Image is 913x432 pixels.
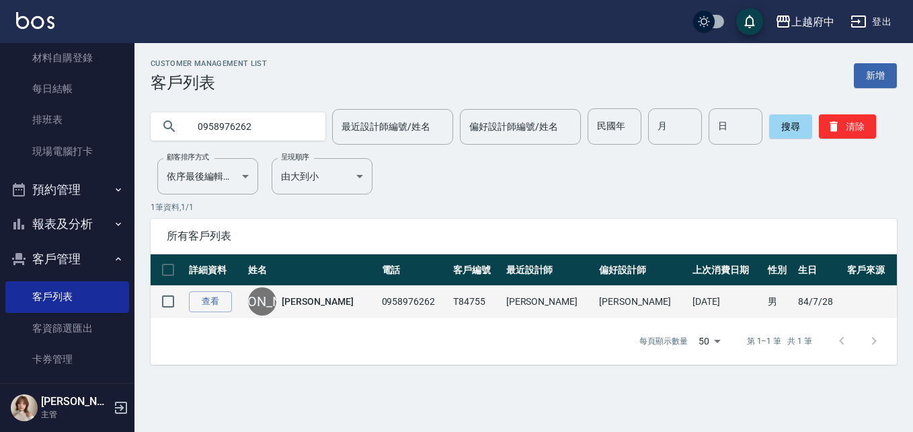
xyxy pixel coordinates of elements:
th: 電話 [379,254,450,286]
h3: 客戶列表 [151,73,267,92]
p: 第 1–1 筆 共 1 筆 [747,335,812,347]
button: 上越府中 [770,8,840,36]
a: 新增 [854,63,897,88]
label: 呈現順序 [281,152,309,162]
a: [PERSON_NAME] [282,295,353,308]
label: 顧客排序方式 [167,152,209,162]
img: Logo [16,12,54,29]
div: [PERSON_NAME] [248,287,276,316]
input: 搜尋關鍵字 [188,108,315,145]
a: 查看 [189,291,232,312]
a: 現場電腦打卡 [5,136,129,167]
div: 由大到小 [272,158,372,194]
button: 清除 [819,114,876,139]
button: 報表及分析 [5,207,129,242]
h2: Customer Management List [151,59,267,68]
td: 0958976262 [379,286,450,318]
td: [PERSON_NAME] [596,286,689,318]
th: 上次消費日期 [689,254,764,286]
span: 所有客戶列表 [167,229,881,243]
th: 詳細資料 [186,254,245,286]
p: 每頁顯示數量 [639,335,688,347]
th: 偏好設計師 [596,254,689,286]
th: 客戶來源 [844,254,897,286]
div: 50 [693,323,725,359]
td: [DATE] [689,286,764,318]
th: 性別 [764,254,795,286]
th: 最近設計師 [503,254,596,286]
button: 登出 [845,9,897,34]
a: 卡券管理 [5,344,129,375]
th: 姓名 [245,254,378,286]
a: 排班表 [5,104,129,135]
button: 客戶管理 [5,242,129,277]
h5: [PERSON_NAME] [41,395,110,408]
a: 客戶列表 [5,281,129,312]
button: 預約管理 [5,172,129,207]
a: 材料自購登錄 [5,42,129,73]
th: 客戶編號 [450,254,502,286]
th: 生日 [795,254,844,286]
a: 客資篩選匯出 [5,313,129,344]
div: 依序最後編輯時間 [157,158,258,194]
p: 主管 [41,408,110,421]
a: 入金管理 [5,375,129,406]
td: T84755 [450,286,502,318]
p: 1 筆資料, 1 / 1 [151,201,897,213]
img: Person [11,394,38,421]
button: save [736,8,763,35]
td: [PERSON_NAME] [503,286,596,318]
div: 上越府中 [791,13,834,30]
td: 84/7/28 [795,286,844,318]
button: 搜尋 [769,114,812,139]
td: 男 [764,286,795,318]
a: 每日結帳 [5,73,129,104]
